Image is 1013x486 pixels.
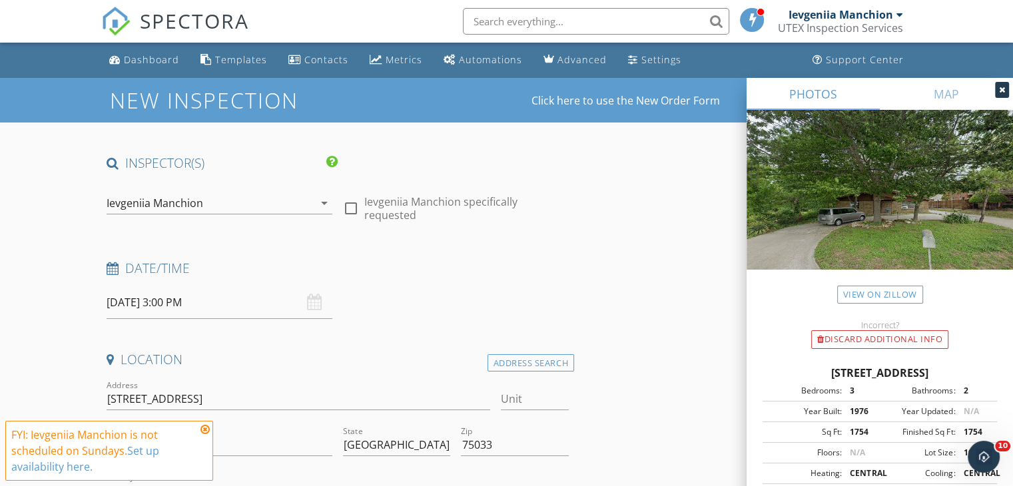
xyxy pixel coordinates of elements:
[826,53,904,66] div: Support Center
[763,365,997,381] div: [STREET_ADDRESS]
[955,385,993,397] div: 2
[968,441,1000,473] iframe: Intercom live chat
[215,53,267,66] div: Templates
[104,48,184,73] a: Dashboard
[955,426,993,438] div: 1754
[107,197,203,209] div: Ievgeniia Manchion
[778,21,903,35] div: UTEX Inspection Services
[880,426,955,438] div: Finished Sq Ft:
[767,405,842,417] div: Year Built:
[101,18,249,46] a: SPECTORA
[107,286,332,319] input: Select date
[767,447,842,459] div: Floors:
[488,354,574,372] div: Address Search
[767,385,842,397] div: Bedrooms:
[837,286,923,304] a: View on Zillow
[807,48,909,73] a: Support Center
[955,467,993,479] div: CENTRAL
[459,53,522,66] div: Automations
[124,53,179,66] div: Dashboard
[880,405,955,417] div: Year Updated:
[107,154,338,172] h4: INSPECTOR(S)
[747,78,880,110] a: PHOTOS
[955,447,993,459] div: 10890
[364,195,569,222] label: Ievgeniia Manchion specifically requested
[850,447,865,458] span: N/A
[842,467,880,479] div: CENTRAL
[789,8,893,21] div: Ievgeniia Manchion
[963,405,978,417] span: N/A
[842,405,880,417] div: 1976
[623,48,687,73] a: Settings
[386,53,422,66] div: Metrics
[438,48,527,73] a: Automations (Basic)
[110,89,405,112] h1: New Inspection
[747,320,1013,330] div: Incorrect?
[107,260,569,277] h4: Date/Time
[316,195,332,211] i: arrow_drop_down
[538,48,612,73] a: Advanced
[880,447,955,459] div: Lot Size:
[304,53,348,66] div: Contacts
[531,95,720,106] a: Click here to use the New Order Form
[107,351,569,368] h4: Location
[140,7,249,35] span: SPECTORA
[747,110,1013,302] img: streetview
[842,426,880,438] div: 1754
[11,427,196,475] div: FYI: Ievgeniia Manchion is not scheduled on Sundays.
[641,53,681,66] div: Settings
[557,53,607,66] div: Advanced
[767,467,842,479] div: Heating:
[767,426,842,438] div: Sq Ft:
[101,7,131,36] img: The Best Home Inspection Software - Spectora
[195,48,272,73] a: Templates
[364,48,428,73] a: Metrics
[283,48,354,73] a: Contacts
[811,330,948,349] div: Discard Additional info
[880,78,1013,110] a: MAP
[463,8,729,35] input: Search everything...
[880,385,955,397] div: Bathrooms:
[842,385,880,397] div: 3
[995,441,1010,451] span: 10
[880,467,955,479] div: Cooling:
